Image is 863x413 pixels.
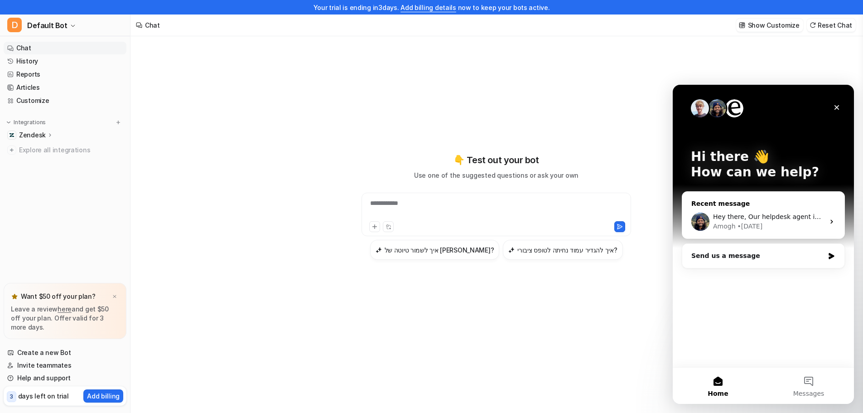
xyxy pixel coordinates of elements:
iframe: Intercom live chat [673,85,854,404]
a: Explore all integrations [4,144,126,156]
div: Chat [145,20,160,30]
button: Integrations [4,118,48,127]
a: Create a new Bot [4,346,126,359]
div: Send us a message [9,159,172,184]
p: 3 [10,393,13,401]
button: Reset Chat [807,19,856,32]
a: Articles [4,81,126,94]
a: Customize [4,94,126,107]
p: Leave a review and get $50 off your plan. Offer valid for 3 more days. [11,305,119,332]
span: D [7,18,22,32]
a: here [58,305,72,313]
img: expand menu [5,119,12,126]
p: days left on trial [18,391,69,401]
img: reset [810,22,816,29]
a: Help and support [4,372,126,384]
span: Explore all integrations [19,143,123,157]
button: Messages [91,283,181,319]
p: 👇 Test out your bot [453,153,539,167]
span: Default Bot [27,19,67,32]
img: star [11,293,18,300]
a: Invite teammates [4,359,126,372]
img: customize [739,22,745,29]
img: menu_add.svg [115,119,121,126]
img: x [112,294,117,300]
p: Zendesk [19,131,46,140]
span: Messages [121,306,152,312]
a: History [4,55,126,68]
p: Show Customize [748,20,800,30]
p: Integrations [14,119,46,126]
a: Chat [4,42,126,54]
div: Send us a message [19,166,151,176]
img: Zendesk [9,132,14,138]
div: Amogh [40,137,63,146]
p: Use one of the suggested questions or ask your own [414,170,579,180]
span: Home [35,306,55,312]
button: Show Customize [736,19,803,32]
h3: איך להגדיר עמוד נחיתה לטופס ציבורי? [517,245,617,255]
h3: איך לשמור טיוטה של [PERSON_NAME]? [385,245,494,255]
button: Add billing [83,389,123,403]
p: Add billing [87,391,120,401]
div: Close [156,15,172,31]
a: Reports [4,68,126,81]
img: איך לשמור טיוטה של טופס? [376,247,382,253]
div: • [DATE] [65,137,90,146]
button: איך להגדיר עמוד נחיתה לטופס ציבורי?איך להגדיר עמוד נחיתה לטופס ציבורי? [503,240,622,260]
img: explore all integrations [7,146,16,155]
button: איך לשמור טיוטה של טופס?איך לשמור טיוטה של [PERSON_NAME]? [370,240,500,260]
a: Add billing details [400,4,456,11]
img: איך להגדיר עמוד נחיתה לטופס ציבורי? [508,247,515,253]
p: Want $50 off your plan? [21,292,96,301]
